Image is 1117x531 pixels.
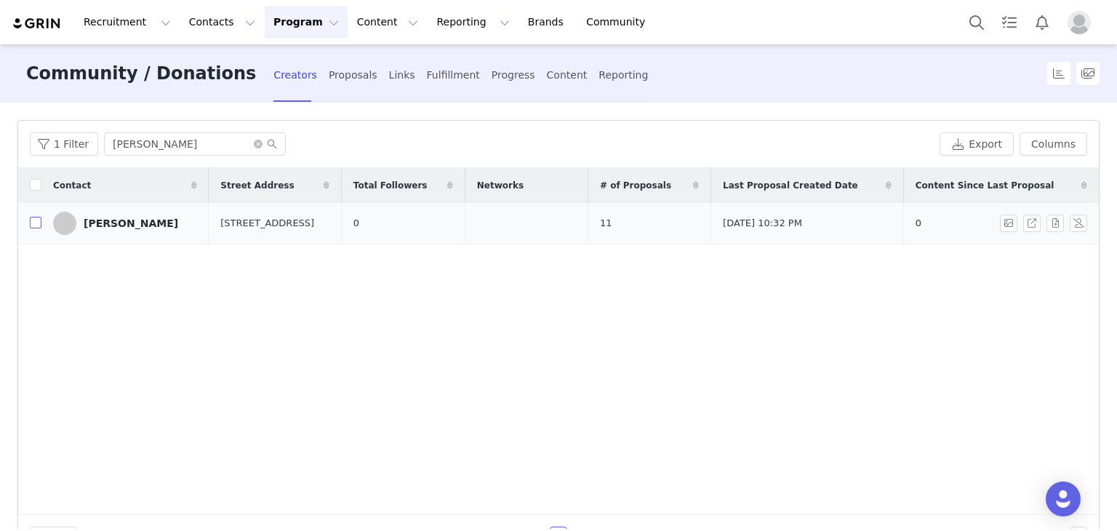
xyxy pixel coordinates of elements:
span: # of Proposals [600,179,671,192]
button: Columns [1020,132,1087,156]
img: grin logo [12,17,63,31]
button: Export [940,132,1014,156]
div: Progress [492,56,535,95]
div: [PERSON_NAME] [84,217,178,229]
i: icon: search [267,139,277,149]
button: Program [265,6,348,39]
h3: Community / Donations [26,44,256,103]
button: 1 Filter [30,132,98,156]
button: Notifications [1026,6,1058,39]
img: placeholder-profile.jpg [1068,11,1091,34]
span: 0 [916,216,921,231]
a: Brands [519,6,577,39]
span: [STREET_ADDRESS] [220,216,314,231]
span: Contact [53,179,91,192]
button: Reporting [428,6,518,39]
div: Content [547,56,588,95]
span: Networks [477,179,524,192]
span: [DATE] 10:32 PM [723,216,802,231]
span: Content Since Last Proposal [916,179,1054,192]
div: Reporting [598,56,648,95]
a: [PERSON_NAME] [53,212,197,235]
span: 11 [600,216,612,231]
button: Contacts [180,6,264,39]
div: Open Intercom Messenger [1046,482,1081,516]
div: Links [389,56,415,95]
span: 0 [353,216,359,231]
div: Proposals [329,56,377,95]
button: Search [961,6,993,39]
span: Last Proposal Created Date [723,179,858,192]
button: Content [348,6,428,39]
i: icon: close-circle [254,140,263,148]
span: Total Followers [353,179,428,192]
button: Recruitment [75,6,180,39]
button: Profile [1059,11,1105,34]
span: Street Address [220,179,294,192]
a: Tasks [993,6,1025,39]
input: Search... [104,132,286,156]
div: Fulfillment [427,56,480,95]
a: Community [577,6,660,39]
div: Creators [273,56,317,95]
